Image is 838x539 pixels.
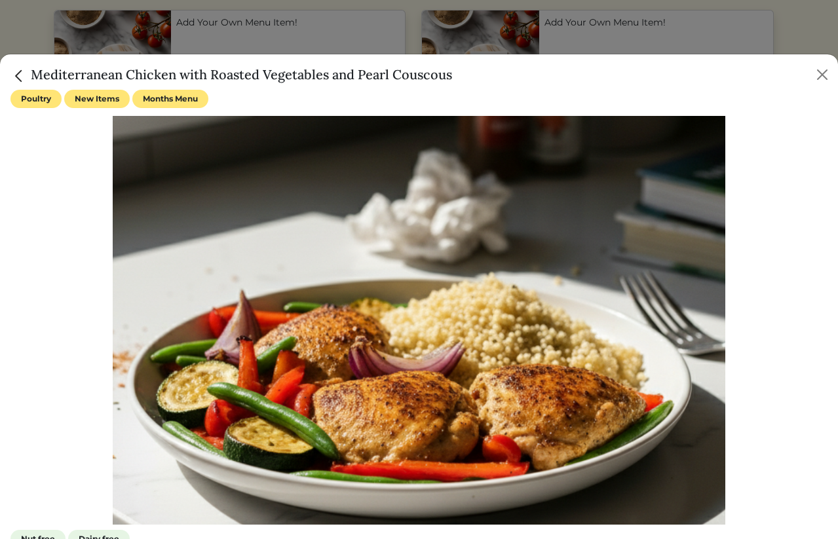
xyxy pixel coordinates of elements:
img: back_caret-0738dc900bf9763b5e5a40894073b948e17d9601fd527fca9689b06ce300169f.svg [10,67,28,84]
a: Close [10,66,31,83]
img: c2cdfe807db5aa8bfefc981a0c93f938 [113,116,725,525]
span: New Items [64,90,130,108]
span: Poultry [10,90,62,108]
h5: Mediterranean Chicken with Roasted Vegetables and Pearl Couscous [10,65,452,84]
span: Months Menu [132,90,208,108]
button: Close [812,64,833,85]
